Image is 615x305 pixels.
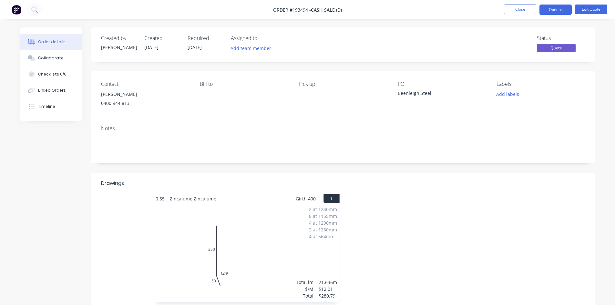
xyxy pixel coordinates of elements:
[144,44,159,50] span: [DATE]
[296,292,313,299] div: Total
[38,71,67,77] div: Checklists 0/0
[38,104,55,109] div: Timeline
[38,55,64,61] div: Collaborate
[38,39,66,45] div: Order details
[101,179,124,187] div: Drawings
[12,5,21,15] img: Factory
[575,5,607,14] button: Edit Quote
[101,81,190,87] div: Contact
[398,81,486,87] div: PO
[309,226,337,233] div: 2 at 1250mm
[101,44,137,51] div: [PERSON_NAME]
[20,82,82,98] button: Linked Orders
[497,81,585,87] div: Labels
[323,194,340,203] button: 1
[20,98,82,115] button: Timeline
[20,66,82,82] button: Checklists 0/0
[537,44,576,52] span: Quote
[296,286,313,292] div: $/M
[299,81,387,87] div: Pick up
[296,194,316,203] span: Girth 400
[319,292,337,299] div: $280.79
[101,99,190,108] div: 0400 944 813
[200,81,288,87] div: Bill to
[153,194,167,203] span: 0.55
[493,90,523,98] button: Add labels
[20,34,82,50] button: Order details
[537,35,585,41] div: Status
[309,219,337,226] div: 4 at 1290mm
[296,279,313,286] div: Total lm
[101,90,190,110] div: [PERSON_NAME]0400 944 813
[231,44,275,53] button: Add team member
[153,203,340,302] div: 035050140º2 at 1240mm8 at 1155mm4 at 1290mm2 at 1250mm4 at 564mmTotal lm$/MTotal21.636m$12.01$280.79
[101,35,137,41] div: Created by
[319,279,337,286] div: 21.636m
[144,35,180,41] div: Created
[101,90,190,99] div: [PERSON_NAME]
[188,44,202,50] span: [DATE]
[188,35,223,41] div: Required
[504,5,536,14] button: Close
[38,87,66,93] div: Linked Orders
[309,206,337,213] div: 2 at 1240mm
[319,286,337,292] div: $12.01
[398,90,478,99] div: Beenleigh Steel
[20,50,82,66] button: Collaborate
[539,5,572,15] button: Options
[309,233,337,240] div: 4 at 564mm
[231,35,295,41] div: Assigned to
[273,7,311,13] span: Order #193494 -
[311,7,342,13] a: Cash Sale (D)
[309,213,337,219] div: 8 at 1155mm
[227,44,274,53] button: Add team member
[167,194,219,203] span: Zincalume Zincalume
[101,125,585,131] div: Notes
